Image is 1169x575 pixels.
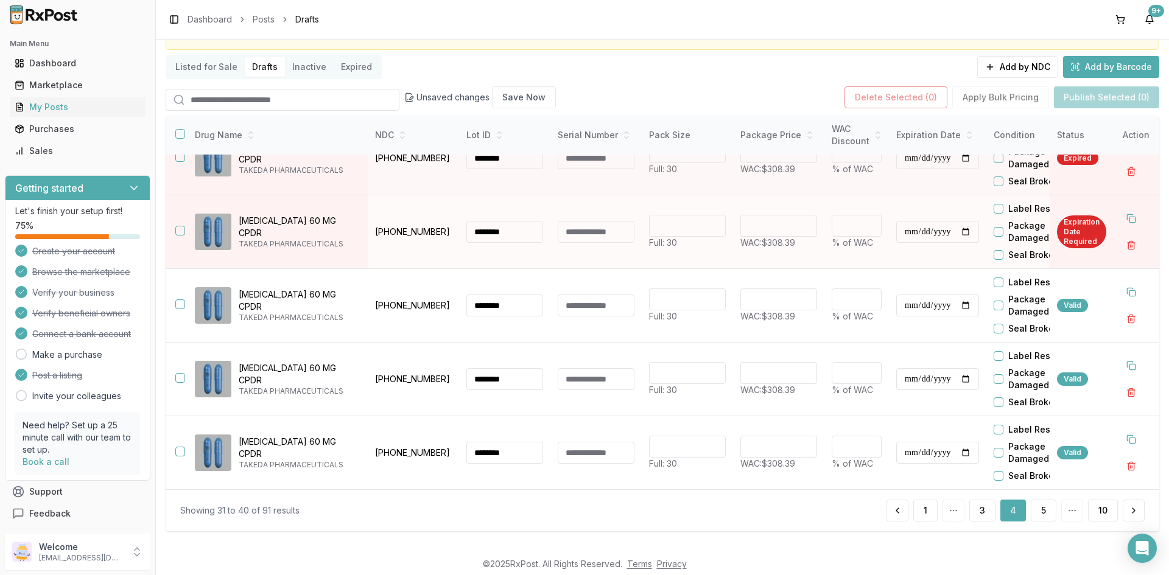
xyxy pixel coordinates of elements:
[195,129,358,141] div: Drug Name
[5,141,150,161] button: Sales
[32,349,102,361] a: Make a purchase
[1120,207,1142,229] button: Duplicate
[32,328,131,340] span: Connect a bank account
[832,164,873,174] span: % of WAC
[239,362,358,386] p: [MEDICAL_DATA] 60 MG CPDR
[1120,382,1142,403] button: Delete
[239,436,358,460] p: [MEDICAL_DATA] 60 MG CPDR
[1031,500,1056,521] button: 5
[23,456,69,467] a: Book a call
[10,140,146,162] a: Sales
[1120,428,1142,450] button: Duplicate
[1008,249,1059,261] label: Seal Broken
[239,313,358,322] p: TAKEDA PHARMACEUTICALS
[1120,308,1142,330] button: Delete
[404,86,556,108] div: Unsaved changes
[969,500,995,521] button: 3
[558,129,634,141] div: Serial Number
[492,86,556,108] button: Save Now
[32,287,114,299] span: Verify your business
[1008,220,1078,244] label: Package Damaged
[5,5,83,24] img: RxPost Logo
[832,237,873,248] span: % of WAC
[1008,203,1069,215] label: Label Residue
[5,54,150,73] button: Dashboard
[1008,175,1059,187] label: Seal Broken
[375,299,452,312] p: [PHONE_NUMBER]
[5,503,150,524] button: Feedback
[649,237,677,248] span: Full: 30
[977,56,1058,78] button: Add by NDC
[1008,350,1069,362] label: Label Residue
[657,559,687,569] a: Privacy
[239,460,358,470] p: TAKEDA PHARMACEUTICALS
[1088,500,1118,521] a: 10
[32,245,115,257] span: Create your account
[832,311,873,321] span: % of WAC
[1008,441,1078,465] label: Package Damaged
[10,74,146,96] a: Marketplace
[1008,146,1078,170] label: Package Damaged
[5,481,150,503] button: Support
[832,458,873,469] span: % of WAC
[195,361,231,397] img: Dexilant 60 MG CPDR
[649,311,677,321] span: Full: 30
[740,385,795,395] span: WAC: $308.39
[627,559,652,569] a: Terms
[1008,423,1069,436] label: Label Residue
[23,419,133,456] p: Need help? Set up a 25 minute call with our team to set up.
[195,287,231,324] img: Dexilant 60 MG CPDR
[32,369,82,382] span: Post a listing
[1120,455,1142,477] button: Delete
[245,57,285,77] button: Drafts
[10,96,146,118] a: My Posts
[5,119,150,139] button: Purchases
[740,129,817,141] div: Package Price
[12,542,32,562] img: User avatar
[1063,56,1159,78] button: Add by Barcode
[1113,116,1159,155] th: Action
[285,57,334,77] button: Inactive
[5,97,150,117] button: My Posts
[1057,215,1106,248] div: Expiration Date Required
[649,458,677,469] span: Full: 30
[32,307,130,319] span: Verify beneficial owners
[195,434,231,471] img: Dexilant 60 MG CPDR
[1120,355,1142,377] button: Duplicate
[239,386,358,396] p: TAKEDA PHARMACEUTICALS
[188,13,232,26] a: Dashboard
[15,205,140,217] p: Let's finish your setup first!
[1050,116,1114,155] th: Status
[15,181,83,195] h3: Getting started
[168,57,245,77] button: Listed for Sale
[10,39,146,49] h2: Main Menu
[1008,396,1059,408] label: Seal Broken
[1120,161,1142,183] button: Delete
[740,164,795,174] span: WAC: $308.39
[239,215,358,239] p: [MEDICAL_DATA] 60 MG CPDR
[642,116,733,155] th: Pack Size
[913,500,938,521] a: 1
[375,226,452,238] p: [PHONE_NUMBER]
[1008,322,1059,335] label: Seal Broken
[375,447,452,459] p: [PHONE_NUMBER]
[32,266,130,278] span: Browse the marketplace
[1057,372,1088,386] div: Valid
[1120,234,1142,256] button: Delete
[15,101,141,113] div: My Posts
[39,541,124,553] p: Welcome
[239,166,358,175] p: TAKEDA PHARMACEUTICALS
[180,504,300,517] div: Showing 31 to 40 of 91 results
[466,129,543,141] div: Lot ID
[39,553,124,563] p: [EMAIL_ADDRESS][DOMAIN_NAME]
[1008,293,1078,318] label: Package Damaged
[1120,281,1142,303] button: Duplicate
[1128,534,1157,563] div: Open Intercom Messenger
[740,458,795,469] span: WAC: $308.39
[375,373,452,385] p: [PHONE_NUMBER]
[740,311,795,321] span: WAC: $308.39
[832,123,882,147] div: WAC Discount
[188,13,319,26] nav: breadcrumb
[15,123,141,135] div: Purchases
